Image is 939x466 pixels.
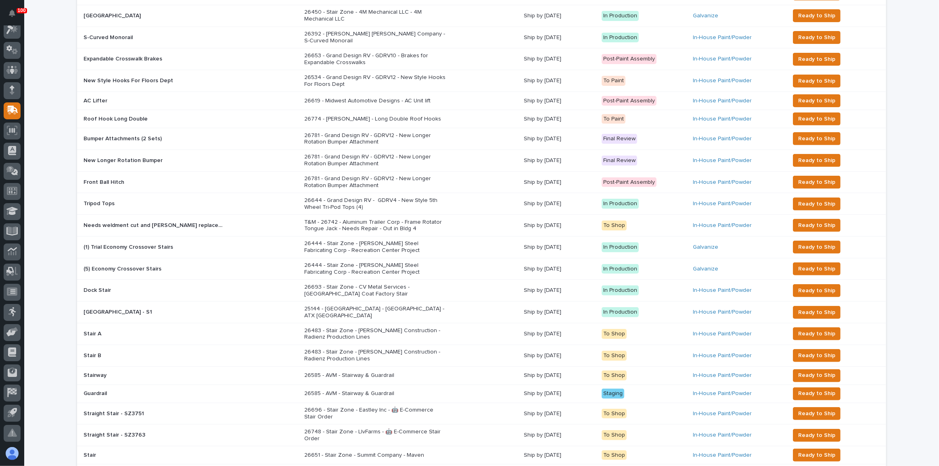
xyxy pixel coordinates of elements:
[77,446,886,464] tr: StairStair 26651 - Stair Zone - Summit Company - MavenShip by [DATE]To ShopIn-House Paint/Powder ...
[304,407,445,420] p: 26696 - Stair Zone - Eastley Inc - 🤖 E-Commerce Stair Order
[524,266,595,273] p: Ship by [DATE]
[77,110,886,128] tr: Roof Hook Long DoubleRoof Hook Long Double 26774 - [PERSON_NAME] - Long Double Roof HooksShip by ...
[524,77,595,84] p: Ship by [DATE]
[77,171,886,193] tr: Front Ball HitchFront Ball Hitch 26781 - Grand Design RV - GDRV12 - New Longer Rotation Bumper At...
[77,70,886,92] tr: New Style Hooks For Floors DeptNew Style Hooks For Floors Dept 26534 - Grand Design RV - GDRV12 -...
[4,445,21,462] button: users-avatar
[77,345,886,366] tr: Stair BStair B 26483 - Stair Zone - [PERSON_NAME] Construction - Radienz Production LinesShip by ...
[793,387,841,400] button: Ready to Ship
[84,96,109,104] p: AC Lifter
[524,410,595,417] p: Ship by [DATE]
[77,366,886,385] tr: StairwayStairway 26585 - AVM - Stairway & GuardrailShip by [DATE]To ShopIn-House Paint/Powder Rea...
[793,349,841,362] button: Ready to Ship
[693,179,752,186] a: In-House Paint/Powder
[84,11,142,19] p: [GEOGRAPHIC_DATA]
[793,327,841,340] button: Ready to Ship
[693,410,752,417] a: In-House Paint/Powder
[602,264,639,274] div: In Production
[524,56,595,62] p: Ship by [DATE]
[793,132,841,145] button: Ready to Ship
[793,75,841,87] button: Ready to Ship
[693,56,752,62] a: In-House Paint/Powder
[798,286,835,295] span: Ready to Ship
[602,54,657,64] div: Post-Paint Assembly
[304,262,445,276] p: 26444 - Stair Zone - [PERSON_NAME] Steel Fabricating Corp - Recreation Center Project
[798,431,835,440] span: Ready to Ship
[793,9,841,22] button: Ready to Ship
[798,264,835,274] span: Ready to Ship
[84,450,98,459] p: Stair
[693,287,752,294] a: In-House Paint/Powder
[524,309,595,316] p: Ship by [DATE]
[793,198,841,210] button: Ready to Ship
[793,219,841,232] button: Ready to Ship
[77,424,886,446] tr: Straight Stair - SZ3763Straight Stair - SZ3763 26748 - Stair Zone - LIvFarms - 🤖 E-Commerce Stair...
[602,242,639,252] div: In Production
[793,449,841,462] button: Ready to Ship
[793,94,841,107] button: Ready to Ship
[793,284,841,297] button: Ready to Ship
[793,176,841,189] button: Ready to Ship
[602,33,639,43] div: In Production
[304,197,445,211] p: 26644 - Grand Design RV - GDRV4 - New Style 5th Wheel Tri-Pod Tops (4)
[18,8,26,13] p: 100
[793,53,841,66] button: Ready to Ship
[524,12,595,19] p: Ship by [DATE]
[84,264,163,273] p: (5) Economy Crossover Stairs
[602,307,639,317] div: In Production
[304,372,445,379] p: 26585 - AVM - Stairway & Guardrail
[693,116,752,123] a: In-House Paint/Powder
[304,219,445,233] p: T&M - 26742 - Aluminum Trailer Corp - Frame Rotator Tongue Jack - Needs Repair - Out in Bldg 4
[304,116,445,123] p: 26774 - [PERSON_NAME] - Long Double Roof Hooks
[524,135,595,142] p: Ship by [DATE]
[693,452,752,459] a: In-House Paint/Powder
[793,429,841,442] button: Ready to Ship
[524,98,595,104] p: Ship by [DATE]
[798,242,835,252] span: Ready to Ship
[693,352,752,359] a: In-House Paint/Powder
[304,132,445,146] p: 26781 - Grand Design RV - GDRV12 - New Longer Rotation Bumper Attachment
[793,369,841,382] button: Ready to Ship
[793,241,841,254] button: Ready to Ship
[793,306,841,319] button: Ready to Ship
[524,116,595,123] p: Ship by [DATE]
[798,177,835,187] span: Ready to Ship
[798,156,835,165] span: Ready to Ship
[77,258,886,280] tr: (5) Economy Crossover Stairs(5) Economy Crossover Stairs 26444 - Stair Zone - [PERSON_NAME] Steel...
[77,48,886,70] tr: Expandable Crosswalk BrakesExpandable Crosswalk Brakes 26653 - Grand Design RV - GDRV10 - Brakes ...
[84,409,146,417] p: Straight Stair - SZ3751
[602,430,627,440] div: To Shop
[304,175,445,189] p: 26781 - Grand Design RV - GDRV12 - New Longer Rotation Bumper Attachment
[84,430,147,439] p: Straight Stair - SZ3763
[602,329,627,339] div: To Shop
[84,351,103,359] p: Stair B
[304,74,445,88] p: 26534 - Grand Design RV - GDRV12 - New Style Hooks For Floors Dept
[524,372,595,379] p: Ship by [DATE]
[798,409,835,418] span: Ready to Ship
[84,285,113,294] p: Dock Stair
[524,34,595,41] p: Ship by [DATE]
[693,266,718,273] a: Galvanize
[77,92,886,110] tr: AC LifterAC Lifter 26619 - Midwest Automotive Designs - AC Unit liftShip by [DATE]Post-Paint Asse...
[304,327,445,341] p: 26483 - Stair Zone - [PERSON_NAME] Construction - Radienz Production Lines
[304,306,445,319] p: 25144 - [GEOGRAPHIC_DATA] - [GEOGRAPHIC_DATA] - ATX [GEOGRAPHIC_DATA]
[84,329,103,337] p: Stair A
[798,370,835,380] span: Ready to Ship
[84,221,226,229] p: Needs weldment cut and jack replaced (Marc Rader is ordering Jack)
[304,452,445,459] p: 26651 - Stair Zone - Summit Company - Maven
[84,177,126,186] p: Front Ball Hitch
[524,200,595,207] p: Ship by [DATE]
[77,150,886,171] tr: New Longer Rotation BumperNew Longer Rotation Bumper 26781 - Grand Design RV - GDRV12 - New Longe...
[798,308,835,317] span: Ready to Ship
[602,409,627,419] div: To Shop
[693,432,752,439] a: In-House Paint/Powder
[524,331,595,337] p: Ship by [DATE]
[793,112,841,125] button: Ready to Ship
[77,280,886,302] tr: Dock StairDock Stair 26693 - Stair Zone - CV Metal Services - [GEOGRAPHIC_DATA] Coat Factory Stai...
[84,156,164,164] p: New Longer Rotation Bumper
[84,242,175,251] p: (1) Trial Economy Crossover Stairs
[798,11,835,21] span: Ready to Ship
[602,221,627,231] div: To Shop
[304,429,445,442] p: 26748 - Stair Zone - LIvFarms - 🤖 E-Commerce Stair Order
[304,9,445,23] p: 26450 - Stair Zone - 4M Mechanical LLC - 4M Mechanical LLC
